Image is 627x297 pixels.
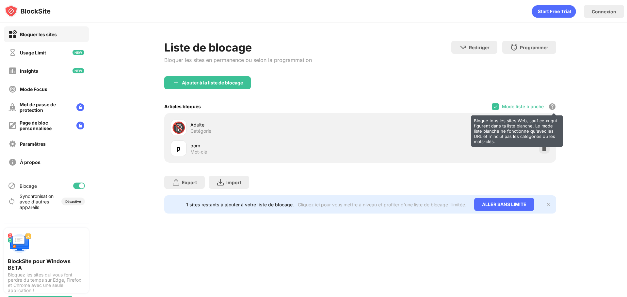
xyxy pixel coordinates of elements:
div: À propos [20,159,40,165]
img: x-button.svg [546,202,551,207]
img: new-icon.svg [72,68,84,73]
img: focus-off.svg [8,85,17,93]
div: Blocage [20,183,37,189]
img: password-protection-off.svg [8,103,16,111]
img: push-desktop.svg [8,232,31,255]
div: porn [190,142,360,149]
div: ALLER SANS LIMITE [474,198,534,211]
div: Mode Focus [20,86,47,92]
div: Page de bloc personnalisée [20,120,71,131]
img: new-icon.svg [72,50,84,55]
div: Export [182,180,197,185]
div: Adulte [190,121,360,128]
div: Connexion [592,9,616,14]
div: Paramêtres [20,141,46,147]
div: Programmer [520,45,548,50]
div: BlockSite pour Windows BETA [8,258,85,271]
div: Synchronisation avec d'autres appareils [20,193,53,210]
div: 1 sites restants à ajouter à votre liste de blocage. [186,202,294,207]
div: Désactivé [65,200,81,203]
div: Catégorie [190,128,211,134]
img: about-off.svg [8,158,17,166]
img: time-usage-off.svg [8,49,17,57]
div: Mode liste blanche [502,104,544,109]
div: Cliquez ici pour vous mettre à niveau et profiter d'une liste de blocage illimitée. [298,202,466,207]
img: check.svg [493,104,498,109]
div: Usage Limit [20,50,46,55]
img: block-on.svg [8,30,17,38]
img: blocking-icon.svg [8,182,16,190]
div: p [176,143,181,153]
div: Bloquer les sites en permanence ou selon la programmation [164,57,312,63]
img: insights-off.svg [8,67,17,75]
img: lock-menu.svg [76,122,84,129]
div: 🔞 [172,121,185,134]
div: Ajouter à la liste de blocage [182,80,243,85]
div: Liste de blocage [164,41,312,54]
div: Mot-clé [190,149,207,155]
div: Import [226,180,241,185]
img: customize-block-page-off.svg [8,122,16,129]
div: Rediriger [469,45,490,50]
div: Articles bloqués [164,104,201,109]
div: Insights [20,68,38,74]
div: Bloquez les sites qui vous font perdre du temps sur Edge, Firefox et Chrome avec une seule applic... [8,272,85,293]
img: lock-menu.svg [76,103,84,111]
div: Bloque tous les sites Web, sauf ceux qui figurent dans ta liste blanche. Le mode liste blanche ne... [471,115,563,147]
div: Mot de passe de protection [20,102,71,113]
div: animation [532,5,576,18]
div: Bloquer les sites [20,32,57,37]
img: sync-icon.svg [8,198,16,205]
img: logo-blocksite.svg [5,5,51,18]
img: settings-off.svg [8,140,17,148]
